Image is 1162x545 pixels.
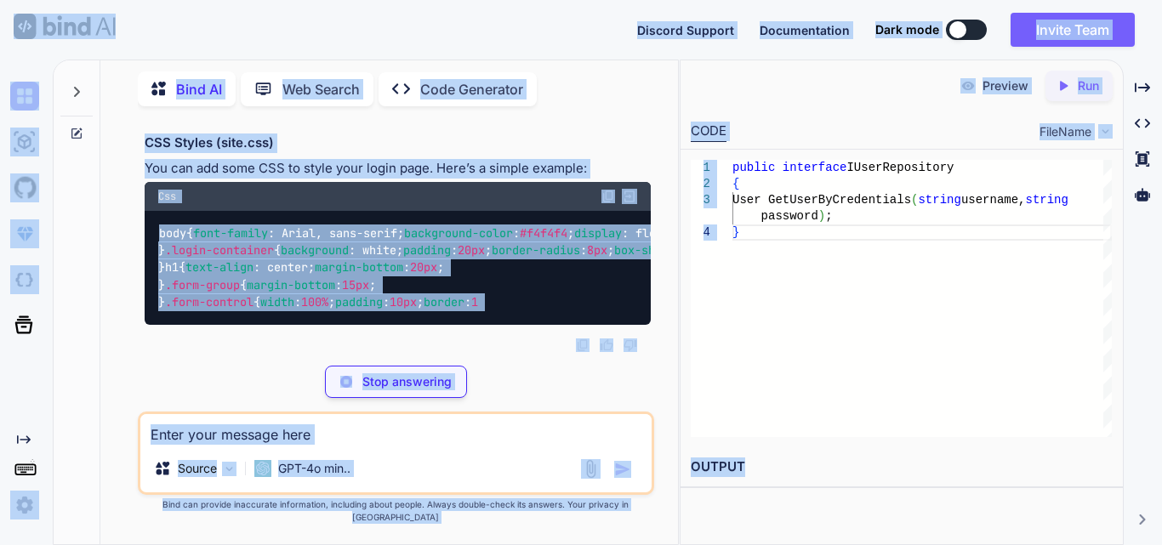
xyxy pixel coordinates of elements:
[420,79,523,99] p: Code Generator
[818,209,825,223] span: )
[760,21,850,39] button: Documentation
[458,242,485,258] span: 20px
[601,190,615,203] img: copy
[581,459,601,479] img: attachment
[691,192,710,208] div: 3
[10,173,39,202] img: githubLight
[10,219,39,248] img: premium
[342,277,369,292] span: 15px
[145,133,651,153] h3: CSS Styles (site.css)
[576,338,590,352] img: copy
[165,260,179,275] span: h1
[222,462,236,476] img: Pick Models
[1098,124,1113,139] img: chevron down
[681,447,1123,487] h2: OUTPUT
[492,242,580,258] span: border-radius
[158,190,176,203] span: Css
[875,21,939,38] span: Dark mode
[10,82,39,111] img: chat
[165,294,253,309] span: .form-control
[193,225,268,241] span: font-family
[960,78,976,94] img: preview
[1026,193,1068,207] span: string
[825,209,832,223] span: ;
[1040,123,1091,140] span: FileName
[732,225,739,239] span: }
[732,161,775,174] span: public
[587,242,607,258] span: 8px
[614,461,631,478] img: icon
[961,193,1026,207] span: username,
[600,338,613,352] img: like
[410,260,437,275] span: 20px
[165,277,240,292] span: .form-group
[176,79,222,99] p: Bind AI
[165,242,274,258] span: .login-container
[138,498,654,524] p: Bind can provide inaccurate information, including about people. Always double-check its answers....
[178,460,217,477] p: Source
[10,265,39,294] img: darkCloudIdeIcon
[732,193,911,207] span: User GetUserByCredentials
[783,161,847,174] span: interface
[335,294,383,309] span: padding
[10,128,39,156] img: ai-studio
[403,242,451,258] span: padding
[301,294,328,309] span: 100%
[254,460,271,477] img: GPT-4o mini
[260,294,294,309] span: width
[691,122,726,142] div: CODE
[471,294,478,309] span: 1
[732,177,739,190] span: {
[278,460,350,477] p: GPT-4o min..
[637,23,734,37] span: Discord Support
[1011,13,1135,47] button: Invite Team
[761,209,818,223] span: password
[911,193,918,207] span: (
[918,193,960,207] span: string
[404,225,513,241] span: background-color
[691,160,710,176] div: 1
[983,77,1028,94] p: Preview
[14,14,116,39] img: Bind AI
[282,79,360,99] p: Web Search
[637,21,734,39] button: Discord Support
[390,294,417,309] span: 10px
[691,176,710,192] div: 2
[846,161,954,174] span: IUserRepository
[574,225,622,241] span: display
[185,260,253,275] span: text-align
[145,159,651,179] p: You can add some CSS to style your login page. Here’s a simple example:
[760,23,850,37] span: Documentation
[614,242,682,258] span: box-shadow
[10,491,39,519] img: settings
[362,373,452,390] p: Stop answering
[1078,77,1099,94] p: Run
[624,338,637,352] img: dislike
[315,260,403,275] span: margin-bottom
[691,224,710,241] div: 4
[424,294,464,309] span: border
[520,225,567,241] span: #f4f4f4
[159,225,186,241] span: body
[281,242,349,258] span: background
[158,224,1119,311] code: { : Arial, sans-serif; : ; : flex; : center; : center; : ; : ; } { : white; : ; : ; : ( , , , ); ...
[622,189,637,204] img: Open in Browser
[247,277,335,292] span: margin-bottom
